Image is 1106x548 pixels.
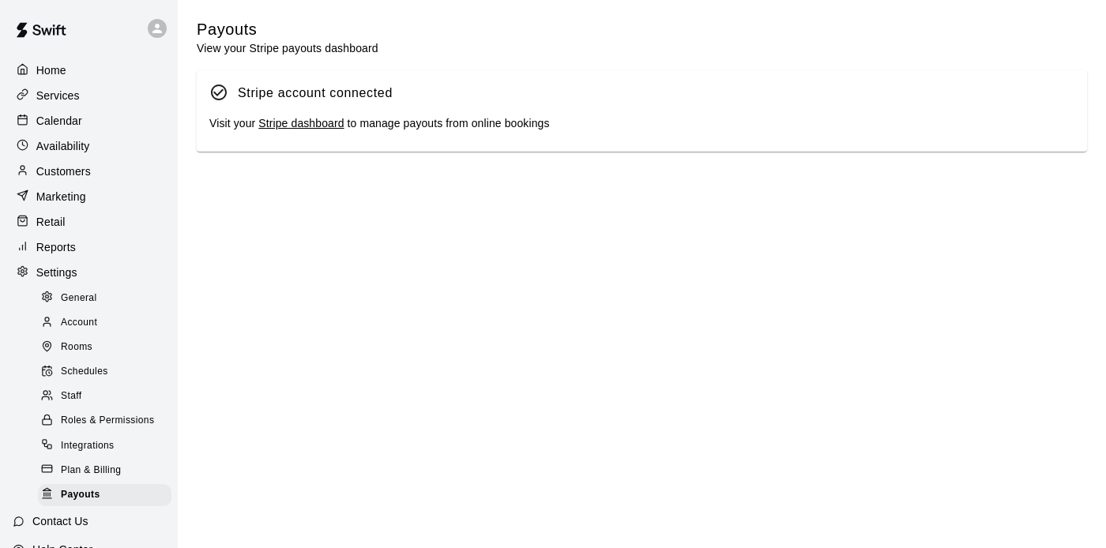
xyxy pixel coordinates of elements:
[61,340,92,355] span: Rooms
[197,19,378,40] h5: Payouts
[38,360,178,385] a: Schedules
[61,291,97,306] span: General
[38,336,171,358] div: Rooms
[13,160,165,183] a: Customers
[13,134,165,158] a: Availability
[13,58,165,82] a: Home
[61,438,115,454] span: Integrations
[38,434,178,458] a: Integrations
[38,312,171,334] div: Account
[36,88,80,103] p: Services
[61,388,81,404] span: Staff
[13,185,165,208] a: Marketing
[61,315,97,331] span: Account
[38,385,178,409] a: Staff
[36,239,76,255] p: Reports
[36,163,91,179] p: Customers
[13,210,165,234] a: Retail
[13,235,165,259] a: Reports
[36,138,90,154] p: Availability
[61,364,108,380] span: Schedules
[38,287,171,310] div: General
[38,435,171,457] div: Integrations
[38,385,171,407] div: Staff
[38,482,178,507] a: Payouts
[36,265,77,280] p: Settings
[197,40,378,56] p: View your Stripe payouts dashboard
[38,310,178,335] a: Account
[38,460,171,482] div: Plan & Billing
[38,361,171,383] div: Schedules
[258,117,344,129] a: Stripe dashboard
[32,513,88,529] p: Contact Us
[13,84,165,107] a: Services
[36,62,66,78] p: Home
[38,410,171,432] div: Roles & Permissions
[38,286,178,310] a: General
[36,113,82,129] p: Calendar
[38,409,178,434] a: Roles & Permissions
[61,413,154,429] span: Roles & Permissions
[61,487,100,503] span: Payouts
[209,115,1074,133] div: Visit your to manage payouts from online bookings
[36,214,66,230] p: Retail
[38,484,171,506] div: Payouts
[38,458,178,482] a: Plan & Billing
[38,336,178,360] a: Rooms
[238,83,393,103] div: Stripe account connected
[13,109,165,133] a: Calendar
[13,261,165,284] a: Settings
[61,463,121,479] span: Plan & Billing
[36,189,86,205] p: Marketing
